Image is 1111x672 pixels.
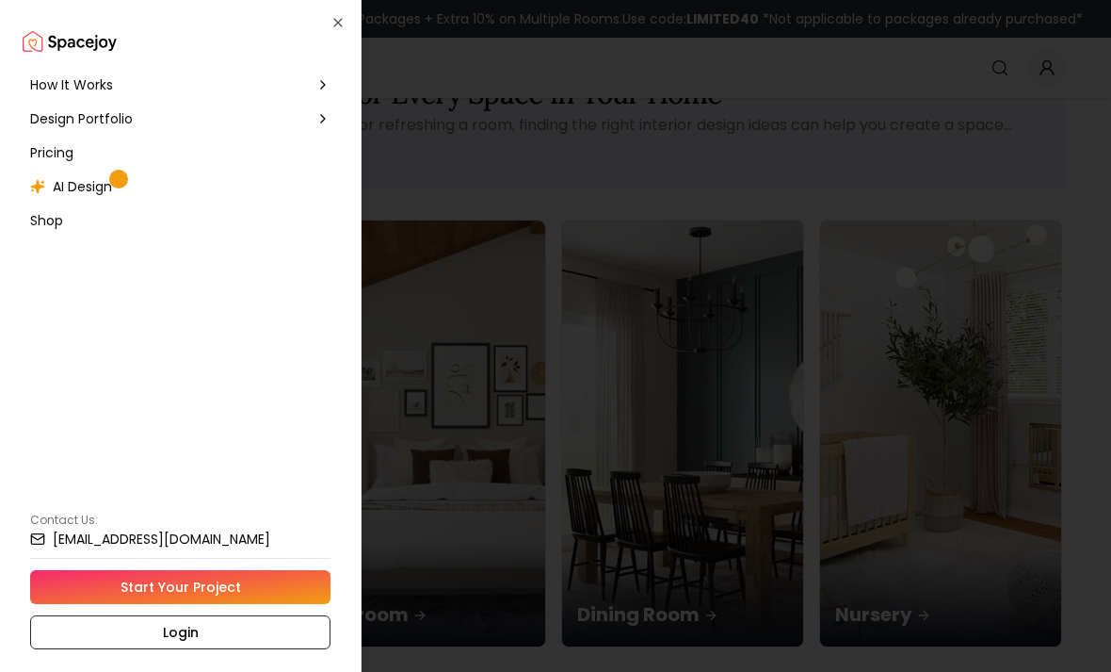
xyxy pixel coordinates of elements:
a: Login [30,615,330,649]
span: Shop [30,211,63,230]
span: AI Design [53,177,112,196]
a: [EMAIL_ADDRESS][DOMAIN_NAME] [30,532,330,547]
span: Design Portfolio [30,109,133,128]
span: How It Works [30,75,113,94]
small: [EMAIL_ADDRESS][DOMAIN_NAME] [53,533,270,546]
img: Spacejoy Logo [23,23,117,60]
span: Pricing [30,143,73,162]
a: Start Your Project [30,570,330,604]
p: Contact Us: [30,513,330,528]
a: Spacejoy [23,23,117,60]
